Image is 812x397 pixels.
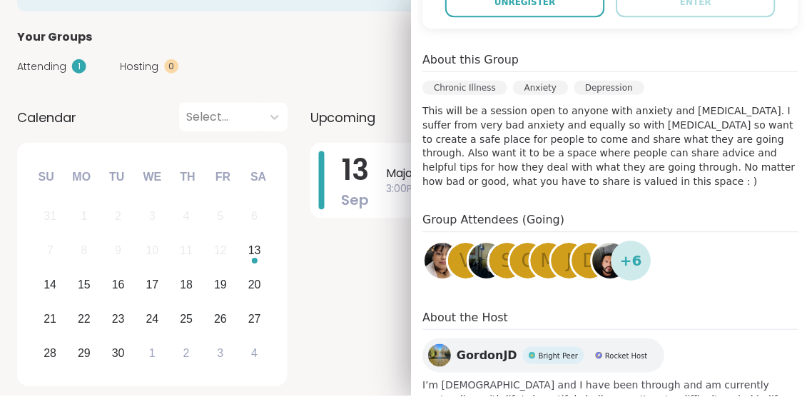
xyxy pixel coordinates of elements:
div: Choose Saturday, September 27th, 2025 [240,304,270,335]
div: Not available Sunday, August 31st, 2025 [35,202,66,233]
span: Hosting [121,59,159,74]
div: Choose Thursday, September 25th, 2025 [172,304,203,335]
span: Major Depression & Severe Anxiety [387,165,769,182]
div: 15 [78,276,91,295]
a: j [551,241,591,281]
div: Choose Wednesday, September 24th, 2025 [138,304,168,335]
a: mlcutfinger [424,241,464,281]
a: RJ_78 [592,241,632,281]
div: Choose Thursday, October 2nd, 2025 [172,338,203,369]
a: V [447,241,487,281]
div: Choose Monday, September 15th, 2025 [69,271,100,301]
div: Depression [576,81,646,95]
span: 3:00PM - 4:00PM PDT [387,182,769,197]
span: Calendar [17,108,76,127]
div: 1 [72,59,86,74]
div: Not available Monday, September 1st, 2025 [69,202,100,233]
div: Choose Friday, September 26th, 2025 [205,304,236,335]
div: 28 [44,344,56,363]
div: Not available Friday, September 12th, 2025 [205,236,236,267]
div: 27 [249,310,262,329]
a: GordonJDGordonJDBright PeerBright PeerRocket HostRocket Host [424,339,666,373]
div: Not available Tuesday, September 2nd, 2025 [103,202,134,233]
img: GordonJD [430,345,452,368]
div: Choose Sunday, September 14th, 2025 [35,271,66,301]
div: 23 [112,310,125,329]
span: Bright Peer [540,351,580,362]
div: Chronic Illness [424,81,509,95]
div: Not available Friday, September 5th, 2025 [205,202,236,233]
div: Not available Sunday, September 7th, 2025 [35,236,66,267]
div: Choose Friday, October 3rd, 2025 [205,338,236,369]
span: 13 [343,151,370,191]
span: S [503,248,515,276]
div: Not available Saturday, September 6th, 2025 [240,202,270,233]
div: 3 [150,207,156,226]
div: Tu [101,162,133,194]
div: 0 [165,59,179,74]
div: 4 [252,344,258,363]
div: 7 [47,241,54,261]
img: goof1953 [470,243,506,279]
div: Fr [208,162,239,194]
img: mlcutfinger [426,243,462,279]
span: GordonJD [458,348,519,365]
span: C [523,248,536,276]
div: 6 [252,207,258,226]
div: 21 [44,310,56,329]
span: j [568,248,574,276]
div: Choose Monday, September 22nd, 2025 [69,304,100,335]
div: 17 [146,276,159,295]
div: Choose Wednesday, September 17th, 2025 [138,271,168,301]
div: 20 [249,276,262,295]
div: 22 [78,310,91,329]
div: Not available Thursday, September 4th, 2025 [172,202,203,233]
span: Sep [342,191,370,211]
div: Choose Saturday, October 4th, 2025 [240,338,270,369]
div: 24 [146,310,159,329]
a: C [509,241,549,281]
div: Choose Tuesday, September 16th, 2025 [103,271,134,301]
div: Anxiety [514,81,569,95]
div: Choose Friday, September 19th, 2025 [205,271,236,301]
span: Rocket Host [607,351,650,362]
span: Upcoming [311,108,377,127]
div: month 2025-09 [33,200,272,371]
div: Choose Monday, September 29th, 2025 [69,338,100,369]
div: Not available Thursday, September 11th, 2025 [172,236,203,267]
div: Mo [66,162,97,194]
div: Choose Tuesday, September 23rd, 2025 [103,304,134,335]
div: 2 [183,344,190,363]
div: 5 [218,207,224,226]
h4: About this Group [424,51,520,69]
p: This will be a session open to anyone with anxiety and [MEDICAL_DATA]. I suffer from very bad anx... [424,104,801,189]
span: + 6 [622,251,644,272]
div: Not available Wednesday, September 3rd, 2025 [138,202,168,233]
h4: About the Host [424,310,801,331]
span: Your Groups [17,29,92,46]
div: Choose Saturday, September 13th, 2025 [240,236,270,267]
a: goof1953 [468,241,508,281]
div: 31 [44,207,56,226]
div: 25 [181,310,193,329]
div: 12 [215,241,228,261]
div: Choose Tuesday, September 30th, 2025 [103,338,134,369]
h4: Group Attendees (Going) [424,212,801,233]
img: Rocket Host [597,353,604,360]
div: 13 [249,241,262,261]
img: RJ_78 [594,243,630,279]
a: d [572,241,611,281]
div: 4 [183,207,190,226]
span: d [584,248,599,276]
div: 1 [150,344,156,363]
div: 11 [181,241,193,261]
div: Not available Wednesday, September 10th, 2025 [138,236,168,267]
div: 3 [218,344,224,363]
div: 2 [116,207,122,226]
span: Attending [17,59,66,74]
div: 29 [78,344,91,363]
div: 8 [81,241,88,261]
div: Choose Sunday, September 28th, 2025 [35,338,66,369]
div: Th [173,162,204,194]
div: 1 [81,207,88,226]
